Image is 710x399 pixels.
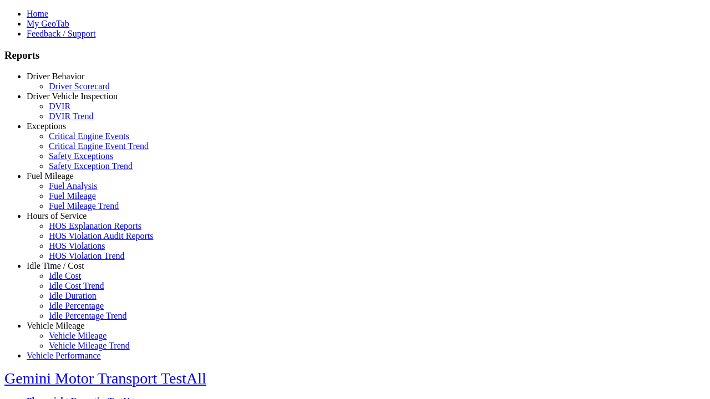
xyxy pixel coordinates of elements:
[49,111,93,121] a: DVIR Trend
[49,151,113,161] a: Safety Exceptions
[27,19,69,28] a: My GeoTab
[49,271,81,280] a: Idle Cost
[49,291,97,300] a: Idle Duration
[27,321,84,330] a: Vehicle Mileage
[27,9,48,18] a: Home
[49,331,106,340] a: Vehicle Mileage
[27,121,66,131] a: Exceptions
[49,301,104,310] a: Idle Percentage
[27,351,101,360] a: Vehicle Performance
[4,370,206,387] a: Gemini Motor Transport TestAll
[49,251,125,260] a: HOS Violation Trend
[4,49,706,62] h3: Reports
[49,81,110,91] a: Driver Scorecard
[49,201,119,211] a: Fuel Mileage Trend
[27,71,84,81] a: Driver Behavior
[27,171,74,181] a: Fuel Mileage
[49,221,141,231] a: HOS Explanation Reports
[49,231,154,241] a: HOS Violation Audit Reports
[49,101,70,111] a: DVIR
[49,341,130,350] a: Vehicle Mileage Trend
[49,241,105,250] a: HOS Violations
[27,211,87,221] a: Hours of Service
[49,281,104,290] a: Idle Cost Trend
[49,311,126,320] a: Idle Percentage Trend
[27,91,118,101] a: Driver Vehicle Inspection
[49,191,96,201] a: Fuel Mileage
[27,29,95,38] a: Feedback / Support
[49,181,98,191] a: Fuel Analysis
[49,161,133,171] a: Safety Exception Trend
[27,261,84,270] a: Idle Time / Cost
[49,131,129,141] a: Critical Engine Events
[49,141,149,151] a: Critical Engine Event Trend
